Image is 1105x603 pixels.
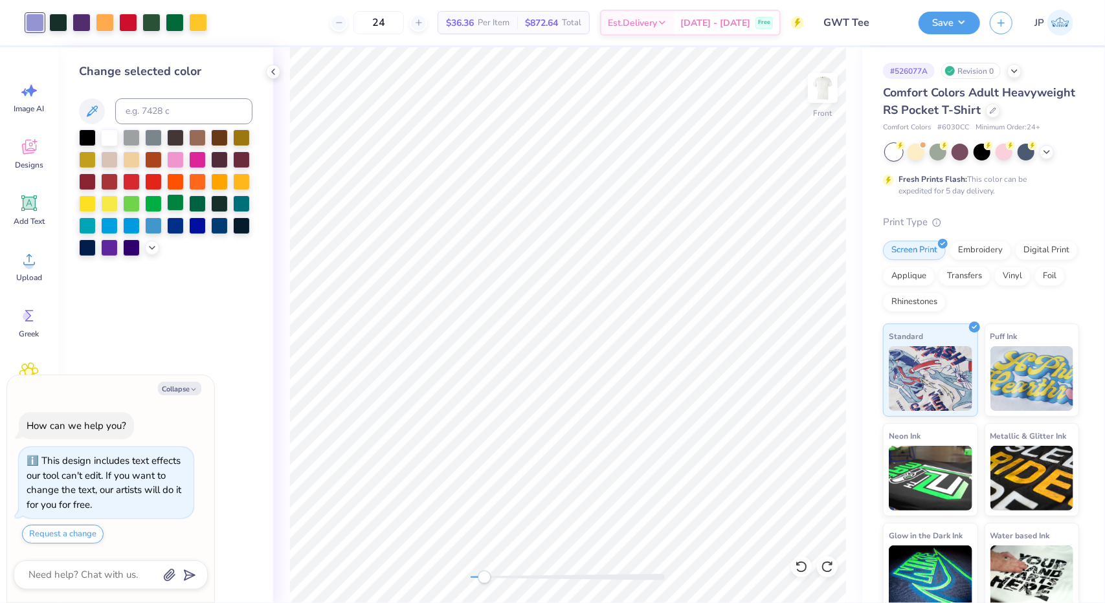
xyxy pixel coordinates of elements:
a: JP [1029,10,1079,36]
span: Comfort Colors Adult Heavyweight RS Pocket T-Shirt [883,85,1075,118]
img: Front [810,75,836,101]
div: Print Type [883,215,1079,230]
div: Rhinestones [883,292,946,312]
span: Add Text [14,216,45,226]
div: Accessibility label [478,571,491,584]
div: This design includes text effects our tool can't edit. If you want to change the text, our artist... [27,454,181,511]
div: How can we help you? [27,419,126,432]
span: Free [758,18,770,27]
div: # 526077A [883,63,935,79]
input: e.g. 7428 c [115,98,252,124]
div: Front [814,107,832,119]
span: Greek [19,329,39,339]
div: Vinyl [994,267,1031,286]
img: Metallic & Glitter Ink [990,446,1074,510]
span: Designs [15,160,43,170]
span: [DATE] - [DATE] [680,16,750,30]
span: $872.64 [525,16,558,30]
span: JP [1034,16,1044,30]
span: # 6030CC [937,122,969,133]
span: Per Item [478,16,509,30]
strong: Fresh Prints Flash: [899,174,967,184]
input: Untitled Design [814,10,909,36]
span: $36.36 [446,16,474,30]
div: Applique [883,267,935,286]
span: Glow in the Dark Ink [889,529,963,542]
button: Request a change [22,525,104,543]
button: Save [919,12,980,34]
div: Embroidery [950,241,1011,260]
span: Metallic & Glitter Ink [990,429,1067,443]
span: Standard [889,329,923,343]
input: – – [353,11,404,34]
div: Change selected color [79,63,252,80]
img: Standard [889,346,972,411]
div: This color can be expedited for 5 day delivery. [899,173,1058,197]
div: Transfers [939,267,990,286]
span: Comfort Colors [883,122,931,133]
span: Neon Ink [889,429,921,443]
span: Upload [16,272,42,283]
span: Image AI [14,104,45,114]
span: Minimum Order: 24 + [976,122,1040,133]
img: Neon Ink [889,446,972,510]
div: Screen Print [883,241,946,260]
span: Water based Ink [990,529,1050,542]
div: Digital Print [1015,241,1078,260]
img: Jojo Pawlow [1047,10,1073,36]
img: Puff Ink [990,346,1074,411]
button: Collapse [158,382,201,395]
div: Foil [1034,267,1065,286]
span: Est. Delivery [608,16,657,30]
span: Puff Ink [990,329,1018,343]
div: Revision 0 [941,63,1001,79]
span: Total [562,16,581,30]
